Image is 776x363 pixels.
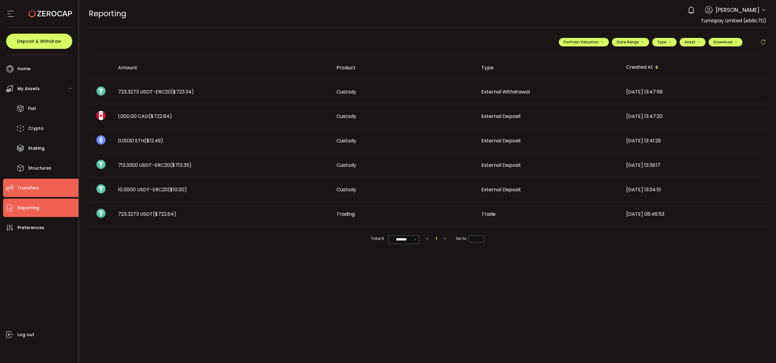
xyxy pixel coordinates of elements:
[336,137,356,144] span: Custody
[336,113,356,120] span: Custody
[118,211,176,218] span: 723.3273 USDT
[705,297,776,363] iframe: Chat Widget
[17,39,61,43] span: Deposit & Withdraw
[481,88,530,95] span: External Withdrawal
[481,137,521,144] span: External Deposit
[713,39,738,45] span: Download
[481,113,521,120] span: External Deposit
[371,235,384,242] span: Total 6
[171,88,194,95] span: ($723.34)
[17,204,39,212] span: Reporting
[118,113,172,120] span: 1,000.00 CAD
[716,6,760,14] span: [PERSON_NAME]
[118,186,187,193] span: 10.0000 USDT-ERC20
[17,223,44,232] span: Preferences
[149,113,172,120] span: ($722.64)
[28,144,45,153] span: Staking
[89,8,126,19] span: Reporting
[680,38,706,46] button: Asset
[621,211,766,218] div: [DATE] 08:46:53
[657,39,672,45] span: Type
[17,84,40,93] span: My Assets
[621,186,766,193] div: [DATE] 13:34:51
[118,162,192,169] span: 713.3300 USDT-ERC20
[336,162,356,169] span: Custody
[621,137,766,144] div: [DATE] 13:41:29
[336,211,355,218] span: Trading
[113,64,332,71] div: Amount
[433,235,440,242] li: 1
[476,64,621,71] div: Type
[118,88,194,95] span: 723.3273 USDT-ERC20
[170,162,192,169] span: ($713.35)
[332,64,476,71] div: Product
[28,124,44,133] span: Crypto
[481,186,521,193] span: External Deposit
[96,209,106,218] img: usdt_portfolio.svg
[701,17,766,24] span: Tumapay Limited (eb9c70)
[612,38,649,46] button: Date Range
[153,211,176,218] span: ($722.64)
[684,39,695,45] span: Asset
[709,38,742,46] button: Download
[96,160,106,169] img: usdt_portfolio.svg
[617,39,644,45] span: Date Range
[336,186,356,193] span: Custody
[456,235,484,242] span: Go to
[652,38,677,46] button: Type
[28,164,51,173] span: Structures
[481,162,521,169] span: External Deposit
[621,113,766,120] div: [DATE] 13:47:20
[168,186,187,193] span: ($10.00)
[17,64,31,73] span: Home
[28,104,36,113] span: Fiat
[17,330,34,339] span: Log out
[144,137,163,144] span: ($12.49)
[481,211,496,218] span: Trade
[559,38,609,46] button: Portfolio Valuation
[96,135,106,145] img: eth_portfolio.svg
[621,162,766,169] div: [DATE] 13:39:17
[621,62,766,73] div: Created At
[336,88,356,95] span: Custody
[564,39,604,45] span: Portfolio Valuation
[17,184,39,193] span: Transfers
[118,137,163,144] span: 0.0030 ETH
[96,111,106,120] img: cad_portfolio.svg
[96,86,106,96] img: usdt_portfolio.svg
[6,34,72,49] button: Deposit & Withdraw
[96,184,106,193] img: usdt_portfolio.svg
[621,88,766,95] div: [DATE] 13:47:56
